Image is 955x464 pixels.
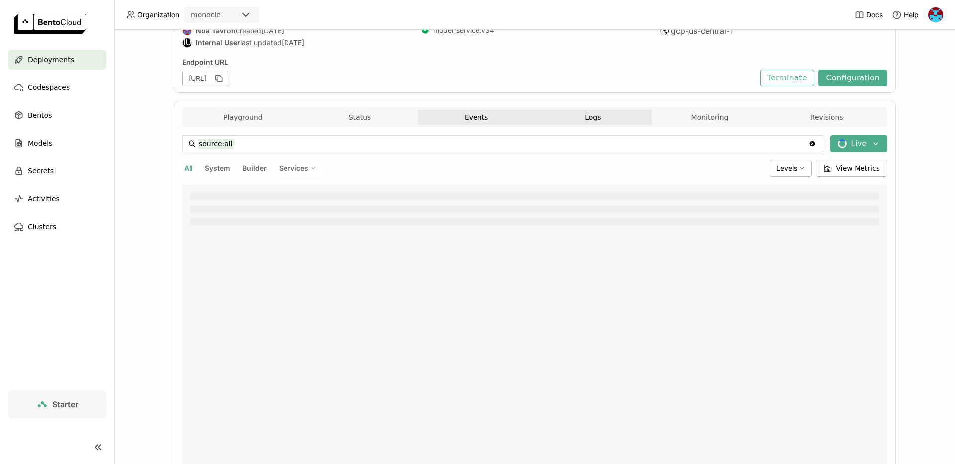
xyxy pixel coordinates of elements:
div: Endpoint URL [182,58,755,67]
svg: Clear value [808,140,816,148]
div: Internal User [182,38,192,48]
input: Selected monocle. [222,10,223,20]
span: [DATE] [282,38,304,47]
a: Models [8,133,106,153]
img: Noa Tavron [183,26,191,35]
strong: Noa Tavron [196,26,236,35]
a: Starter [8,390,106,418]
button: System [203,162,232,175]
span: Codespaces [28,81,70,93]
a: Deployments [8,50,106,70]
span: Services [279,164,308,173]
span: Secrets [28,165,54,177]
span: Organization [137,10,179,19]
button: Configuration [818,70,887,86]
a: Clusters [8,217,106,236]
button: Status [301,110,418,125]
button: Events [418,110,535,125]
img: logo [14,14,86,34]
button: Monitoring [652,110,768,125]
button: View Metrics [816,160,888,177]
button: Playground [185,110,301,125]
span: Deployments [28,54,74,66]
strong: Internal User [196,38,240,47]
div: created [182,26,409,36]
span: Levels [776,164,797,173]
button: Terminate [760,70,814,86]
button: Builder [240,162,269,175]
span: Help [904,10,919,19]
div: Levels [770,160,812,177]
span: gcp-us-central-1 [671,26,733,36]
div: IU [183,38,191,47]
a: Bentos [8,105,106,125]
div: Services [273,160,323,177]
button: All [182,162,195,175]
a: Codespaces [8,77,106,97]
i: loading [837,139,847,149]
span: Clusters [28,221,56,232]
a: Secrets [8,161,106,181]
div: [URL] [182,71,228,86]
input: Search [198,136,808,152]
a: model_service:v34 [433,26,494,35]
div: Help [892,10,919,20]
span: Starter [52,399,78,409]
button: Revisions [768,110,885,125]
a: Activities [8,189,106,209]
span: Activities [28,193,60,205]
button: Live [830,135,887,152]
div: monocle [191,10,221,20]
span: View Metrics [836,163,880,173]
span: Docs [866,10,883,19]
div: last updated [182,38,409,48]
span: Models [28,137,52,149]
span: Bentos [28,109,52,121]
a: Docs [855,10,883,20]
button: Logs [535,110,652,125]
img: Oded Valtzer [928,7,943,22]
span: [DATE] [261,26,284,35]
